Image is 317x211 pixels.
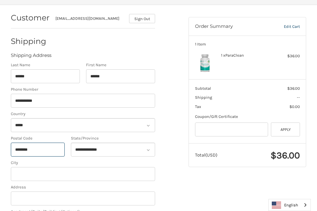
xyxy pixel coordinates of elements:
span: Shipping [195,95,212,100]
label: First Name [86,62,155,68]
h2: Customer [11,13,50,23]
span: Subtotal [195,86,211,91]
span: Total (USD) [195,152,217,158]
span: $0.00 [289,104,300,109]
label: City [11,160,155,166]
label: Last Name [11,62,80,68]
aside: Language selected: English [268,199,311,211]
label: Postal Code [11,135,65,141]
legend: Shipping Address [11,52,51,62]
span: $36.00 [287,86,300,91]
div: Coupon/Gift Certificate [195,114,300,120]
a: English [269,199,310,211]
h3: Order Summary [195,24,269,30]
label: Country [11,111,155,117]
span: Tax [195,104,201,109]
button: Apply [271,123,300,136]
h2: Shipping [11,37,47,46]
h4: 1 x ParaClean [221,53,272,58]
label: State/Province [71,135,155,141]
span: -- [297,95,300,100]
span: $36.00 [271,150,300,161]
label: Phone Number [11,86,155,93]
button: Sign Out [129,14,155,23]
div: $36.00 [274,53,300,59]
a: Edit Cart [269,24,300,30]
label: Address [11,184,155,190]
div: Language [268,199,311,211]
h3: 1 Item [195,42,300,47]
input: Gift Certificate or Coupon Code [195,123,268,136]
div: [EMAIL_ADDRESS][DOMAIN_NAME] [55,15,123,23]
